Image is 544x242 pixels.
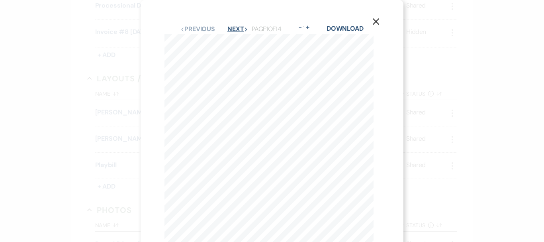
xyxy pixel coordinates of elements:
p: Page 1 of 14 [252,24,281,34]
a: Download [327,24,364,33]
button: + [304,24,311,30]
button: Next [227,26,248,32]
button: - [297,24,303,30]
button: Previous [180,26,215,32]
